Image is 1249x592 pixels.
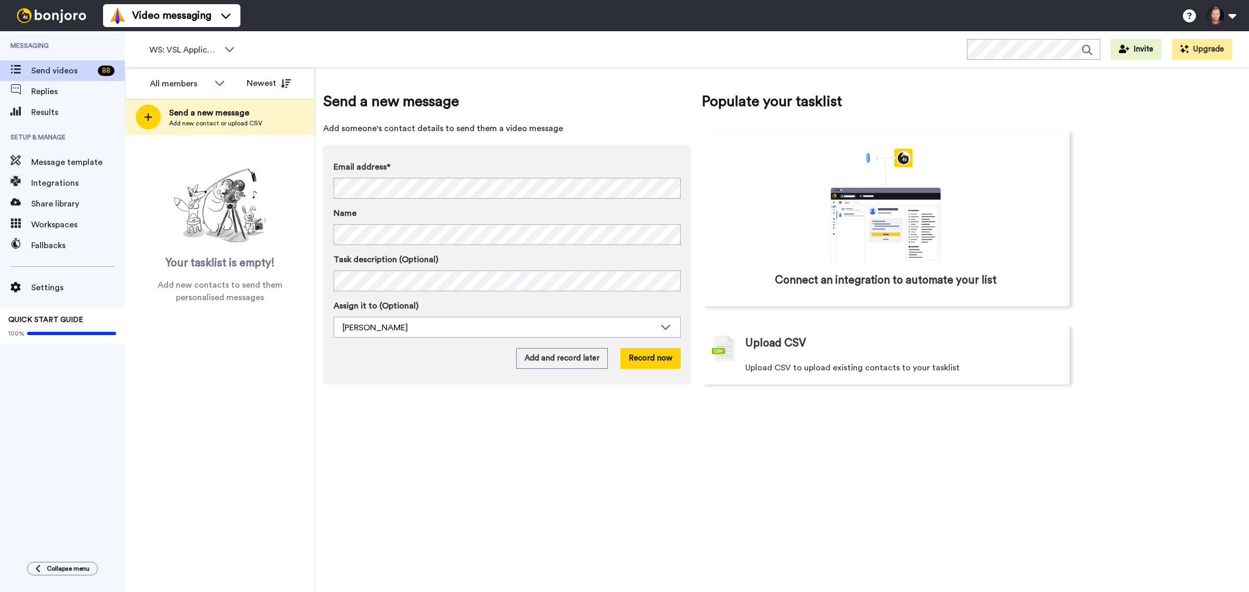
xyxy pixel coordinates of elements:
[141,279,299,304] span: Add new contacts to send them personalised messages
[27,562,98,575] button: Collapse menu
[620,348,681,369] button: Record now
[98,66,114,76] div: 88
[169,107,262,119] span: Send a new message
[775,273,997,288] span: Connect an integration to automate your list
[342,321,655,334] div: [PERSON_NAME]
[31,198,125,210] span: Share library
[31,239,125,252] span: Fallbacks
[745,362,960,374] span: Upload CSV to upload existing contacts to your tasklist
[334,300,681,312] label: Assign it to (Optional)
[165,255,275,271] span: Your tasklist is empty!
[31,65,94,77] span: Send videos
[31,106,125,119] span: Results
[712,336,735,362] img: csv-grey.png
[516,348,608,369] button: Add and record later
[808,149,964,262] div: animation
[149,44,219,56] span: WS: VSL Application
[745,336,806,351] span: Upload CSV
[1172,39,1232,60] button: Upgrade
[47,564,90,573] span: Collapse menu
[31,156,125,169] span: Message template
[8,316,83,324] span: QUICK START GUIDE
[31,85,125,98] span: Replies
[323,91,691,112] span: Send a new message
[8,329,24,338] span: 100%
[150,78,209,90] div: All members
[323,122,691,135] span: Add someone's contact details to send them a video message
[109,7,126,24] img: vm-color.svg
[334,253,681,266] label: Task description (Optional)
[169,119,262,127] span: Add new contact or upload CSV
[334,161,681,173] label: Email address*
[702,91,1069,112] span: Populate your tasklist
[239,73,299,94] button: Newest
[1111,39,1162,60] button: Invite
[168,164,272,248] img: ready-set-action.png
[31,281,125,294] span: Settings
[12,8,91,23] img: bj-logo-header-white.svg
[31,218,125,231] span: Workspaces
[334,207,356,220] span: Name
[132,8,211,23] span: Video messaging
[31,177,125,189] span: Integrations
